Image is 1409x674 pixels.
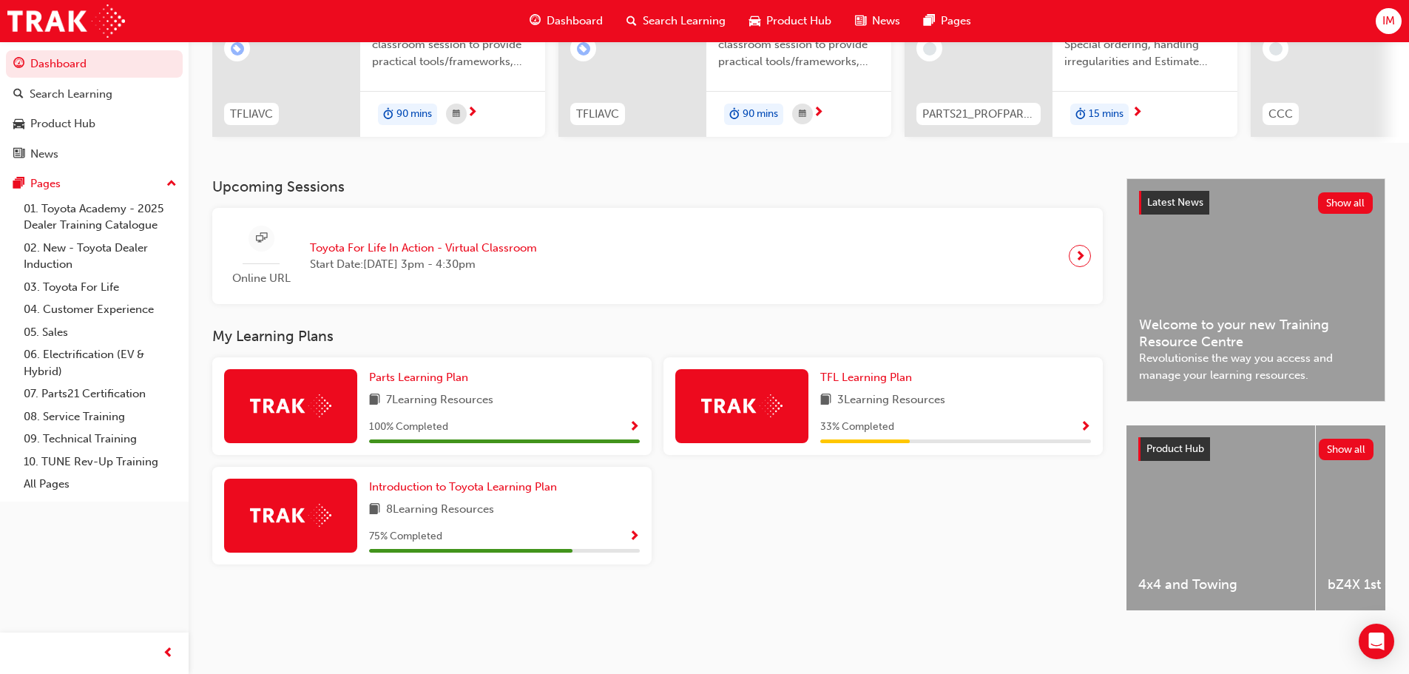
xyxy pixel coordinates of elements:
[18,276,183,299] a: 03. Toyota For Life
[6,81,183,108] a: Search Learning
[30,146,58,163] div: News
[13,58,24,71] span: guage-icon
[577,42,590,55] span: learningRecordVerb_ENROLL-icon
[6,170,183,198] button: Pages
[7,4,125,38] img: Trak
[386,391,493,410] span: 7 Learning Resources
[820,419,894,436] span: 33 % Completed
[18,428,183,451] a: 09. Technical Training
[369,391,380,410] span: book-icon
[369,528,442,545] span: 75 % Completed
[369,371,468,384] span: Parts Learning Plan
[718,20,879,70] span: This is a 90 minute virtual classroom session to provide practical tools/frameworks, behaviours a...
[369,419,448,436] span: 100 % Completed
[369,479,563,496] a: Introduction to Toyota Learning Plan
[737,6,843,36] a: car-iconProduct Hub
[643,13,726,30] span: Search Learning
[799,105,806,124] span: calendar-icon
[843,6,912,36] a: news-iconNews
[701,394,783,417] img: Trak
[396,106,432,123] span: 90 mins
[922,106,1035,123] span: PARTS21_PROFPART2_0923_EL
[1269,42,1283,55] span: learningRecordVerb_NONE-icon
[166,175,177,194] span: up-icon
[18,321,183,344] a: 05. Sales
[1075,105,1086,124] span: duration-icon
[1359,624,1394,659] div: Open Intercom Messenger
[629,421,640,434] span: Show Progress
[1146,442,1204,455] span: Product Hub
[18,198,183,237] a: 01. Toyota Academy - 2025 Dealer Training Catalogue
[530,12,541,30] span: guage-icon
[941,13,971,30] span: Pages
[766,13,831,30] span: Product Hub
[212,328,1103,345] h3: My Learning Plans
[1080,418,1091,437] button: Show Progress
[453,105,460,124] span: calendar-icon
[1382,13,1395,30] span: IM
[18,405,183,428] a: 08. Service Training
[372,20,533,70] span: This is a 90 minute virtual classroom session to provide practical tools/frameworks, behaviours a...
[310,240,537,257] span: Toyota For Life In Action - Virtual Classroom
[820,391,831,410] span: book-icon
[1080,421,1091,434] span: Show Progress
[1126,178,1385,402] a: Latest NewsShow allWelcome to your new Training Resource CentreRevolutionise the way you access a...
[1075,246,1086,266] span: next-icon
[30,175,61,192] div: Pages
[250,394,331,417] img: Trak
[6,50,183,78] a: Dashboard
[923,42,936,55] span: learningRecordVerb_NONE-icon
[1138,576,1303,593] span: 4x4 and Towing
[820,371,912,384] span: TFL Learning Plan
[369,369,474,386] a: Parts Learning Plan
[1139,317,1373,350] span: Welcome to your new Training Resource Centre
[13,118,24,131] span: car-icon
[13,178,24,191] span: pages-icon
[837,391,945,410] span: 3 Learning Resources
[912,6,983,36] a: pages-iconPages
[855,12,866,30] span: news-icon
[6,141,183,168] a: News
[1268,106,1293,123] span: CCC
[1139,350,1373,383] span: Revolutionise the way you access and manage your learning resources.
[820,369,918,386] a: TFL Learning Plan
[1139,191,1373,215] a: Latest NewsShow all
[30,86,112,103] div: Search Learning
[369,501,380,519] span: book-icon
[1319,439,1374,460] button: Show all
[18,237,183,276] a: 02. New - Toyota Dealer Induction
[629,530,640,544] span: Show Progress
[813,107,824,120] span: next-icon
[18,451,183,474] a: 10. TUNE Rev-Up Training
[224,220,1091,293] a: Online URLToyota For Life In Action - Virtual ClassroomStart Date:[DATE] 3pm - 4:30pm
[615,6,737,36] a: search-iconSearch Learning
[230,106,273,123] span: TFLIAVC
[6,110,183,138] a: Product Hub
[1318,192,1373,214] button: Show all
[212,178,1103,195] h3: Upcoming Sessions
[872,13,900,30] span: News
[1064,20,1226,70] span: Part 2 – Fill Rate & Stock Turn, Special ordering, handling irregularities and Estimate Time of A...
[383,105,393,124] span: duration-icon
[518,6,615,36] a: guage-iconDashboard
[729,105,740,124] span: duration-icon
[576,106,619,123] span: TFLIAVC
[1376,8,1402,34] button: IM
[743,106,778,123] span: 90 mins
[924,12,935,30] span: pages-icon
[13,148,24,161] span: news-icon
[163,644,174,663] span: prev-icon
[1089,106,1124,123] span: 15 mins
[18,473,183,496] a: All Pages
[224,270,298,287] span: Online URL
[18,343,183,383] a: 06. Electrification (EV & Hybrid)
[369,480,557,493] span: Introduction to Toyota Learning Plan
[626,12,637,30] span: search-icon
[629,528,640,546] button: Show Progress
[18,298,183,321] a: 04. Customer Experience
[256,229,267,248] span: sessionType_ONLINE_URL-icon
[1147,196,1203,209] span: Latest News
[30,115,95,132] div: Product Hub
